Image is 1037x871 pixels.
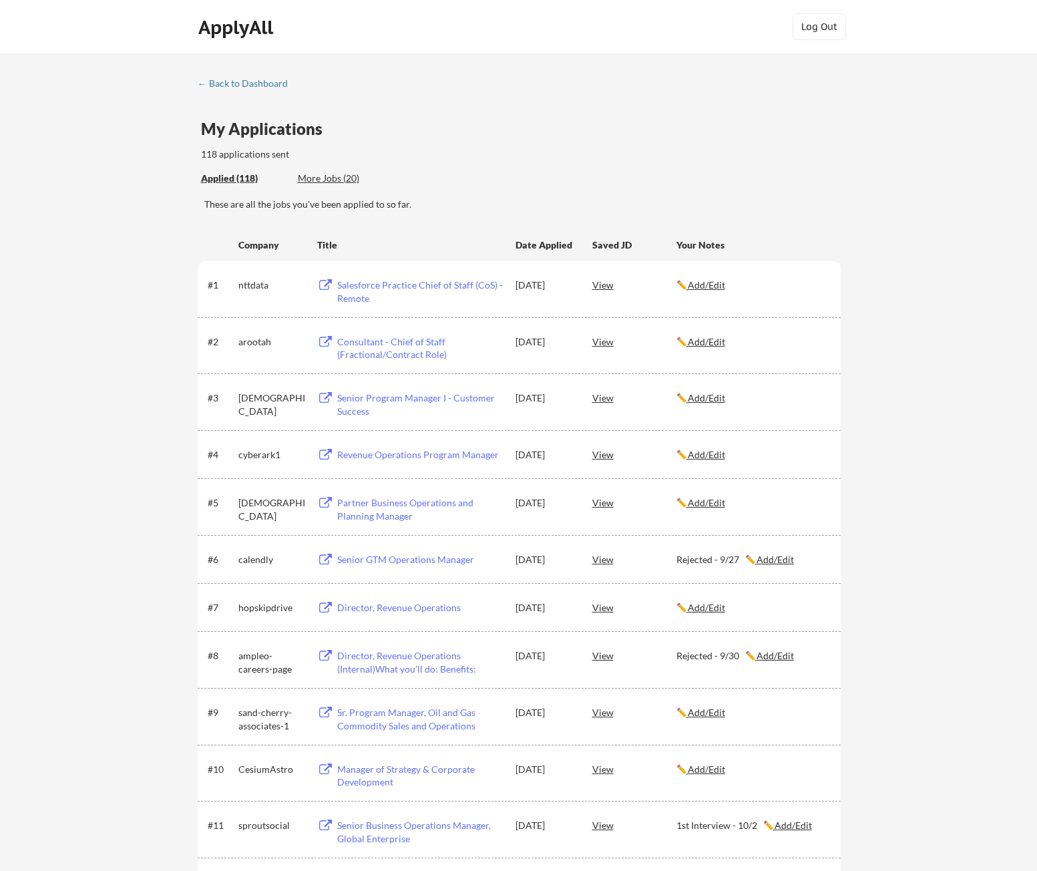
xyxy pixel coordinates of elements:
div: View [592,643,676,667]
div: ampleo-careers-page [238,649,305,675]
div: Revenue Operations Program Manager [337,448,503,462]
div: [DATE] [515,448,574,462]
div: [DATE] [515,763,574,776]
div: #5 [208,496,234,510]
div: CesiumAstro [238,763,305,776]
div: View [592,442,676,466]
div: [DATE] [515,391,574,405]
div: More Jobs (20) [298,172,396,185]
div: #4 [208,448,234,462]
div: ✏️ [676,335,829,349]
div: View [592,329,676,353]
div: [DATE] [515,553,574,566]
div: [DATE] [515,279,574,292]
div: 1st Interview - 10/2 ✏️ [676,819,829,832]
div: Salesforce Practice Chief of Staff (CoS) - Remote [337,279,503,305]
u: Add/Edit [688,449,725,460]
div: View [592,757,676,781]
div: Senior Business Operations Manager, Global Enterprise [337,819,503,845]
u: Add/Edit [688,392,725,403]
div: Rejected - 9/30 ✏️ [676,649,829,663]
div: ApplyAll [198,16,277,39]
div: sproutsocial [238,819,305,832]
u: Add/Edit [688,336,725,347]
div: #6 [208,553,234,566]
div: View [592,490,676,514]
div: Rejected - 9/27 ✏️ [676,553,829,566]
div: #3 [208,391,234,405]
div: sand-cherry-associates-1 [238,706,305,732]
div: Consultant - Chief of Staff (Fractional/Contract Role) [337,335,503,361]
div: [DEMOGRAPHIC_DATA] [238,391,305,417]
div: View [592,813,676,837]
div: View [592,385,676,409]
u: Add/Edit [688,707,725,718]
u: Add/Edit [757,554,794,565]
div: These are all the jobs you've been applied to so far. [201,172,288,186]
div: [DATE] [515,496,574,510]
div: hopskipdrive [238,601,305,615]
div: [DEMOGRAPHIC_DATA] [238,496,305,522]
div: Date Applied [515,238,574,252]
div: #9 [208,706,234,719]
div: View [592,547,676,571]
a: ← Back to Dashboard [198,78,298,92]
div: Senior Program Manager I - Customer Success [337,391,503,417]
div: nttdata [238,279,305,292]
button: Log Out [793,13,846,40]
div: Your Notes [676,238,829,252]
div: ✏️ [676,391,829,405]
div: ← Back to Dashboard [198,79,298,88]
u: Add/Edit [688,279,725,291]
div: Senior GTM Operations Manager [337,553,503,566]
u: Add/Edit [775,820,812,831]
div: Sr. Program Manager, Oil and Gas Commodity Sales and Operations [337,706,503,732]
div: Saved JD [592,232,676,256]
div: View [592,595,676,619]
div: 118 applications sent [201,148,459,161]
div: ✏️ [676,279,829,292]
div: ✏️ [676,448,829,462]
div: #11 [208,819,234,832]
div: Director, Revenue Operations [337,601,503,615]
div: #7 [208,601,234,615]
div: Partner Business Operations and Planning Manager [337,496,503,522]
div: ✏️ [676,496,829,510]
u: Add/Edit [688,763,725,775]
div: View [592,273,676,297]
div: Title [317,238,503,252]
div: calendly [238,553,305,566]
u: Add/Edit [688,497,725,508]
div: [DATE] [515,706,574,719]
div: My Applications [201,121,333,137]
div: [DATE] [515,335,574,349]
div: These are job applications we think you'd be a good fit for, but couldn't apply you to automatica... [298,172,396,186]
u: Add/Edit [757,650,794,661]
div: ✏️ [676,763,829,776]
div: #10 [208,763,234,776]
div: Manager of Strategy & Corporate Development [337,763,503,789]
div: arootah [238,335,305,349]
div: These are all the jobs you've been applied to so far. [204,198,841,211]
div: cyberark1 [238,448,305,462]
div: #1 [208,279,234,292]
div: [DATE] [515,601,574,615]
div: ✏️ [676,601,829,615]
div: #8 [208,649,234,663]
div: Applied (118) [201,172,288,185]
div: [DATE] [515,819,574,832]
div: View [592,700,676,724]
div: #2 [208,335,234,349]
div: Director, Revenue Operations (Internal)What you’ll do: Benefits: [337,649,503,675]
div: [DATE] [515,649,574,663]
div: ✏️ [676,706,829,719]
div: Company [238,238,305,252]
u: Add/Edit [688,602,725,613]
